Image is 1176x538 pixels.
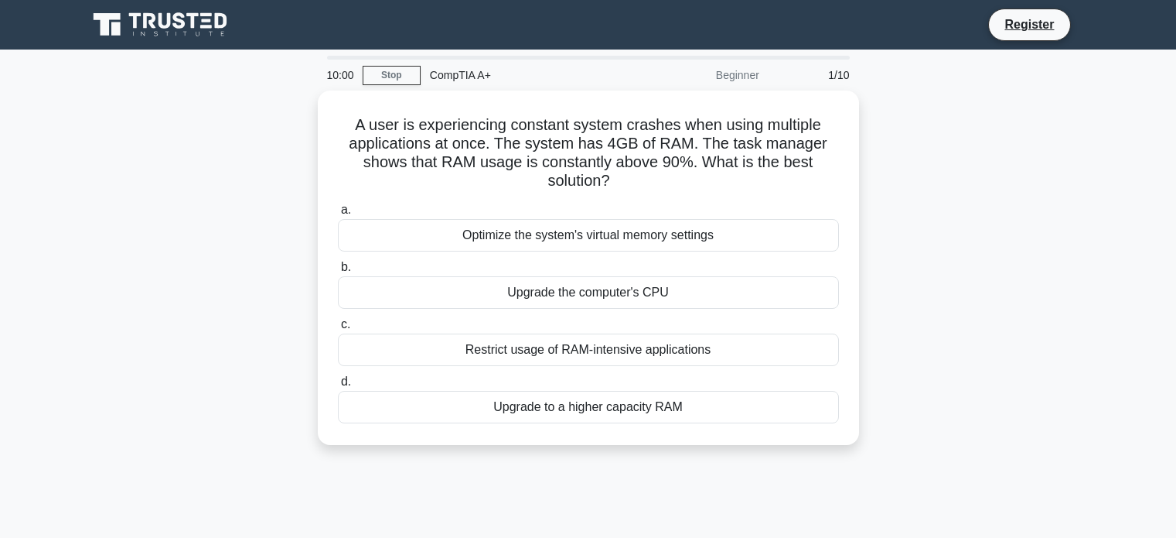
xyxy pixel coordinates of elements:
div: CompTIA A+ [421,60,633,91]
div: Upgrade to a higher capacity RAM [338,391,839,423]
div: 10:00 [318,60,363,91]
span: b. [341,260,351,273]
span: a. [341,203,351,216]
a: Stop [363,66,421,85]
div: Beginner [633,60,769,91]
div: Restrict usage of RAM-intensive applications [338,334,839,366]
a: Register [995,15,1063,34]
span: c. [341,317,350,331]
div: 1/10 [769,60,859,91]
h5: A user is experiencing constant system crashes when using multiple applications at once. The syst... [336,115,840,191]
div: Optimize the system's virtual memory settings [338,219,839,252]
div: Upgrade the computer's CPU [338,276,839,309]
span: d. [341,375,351,388]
